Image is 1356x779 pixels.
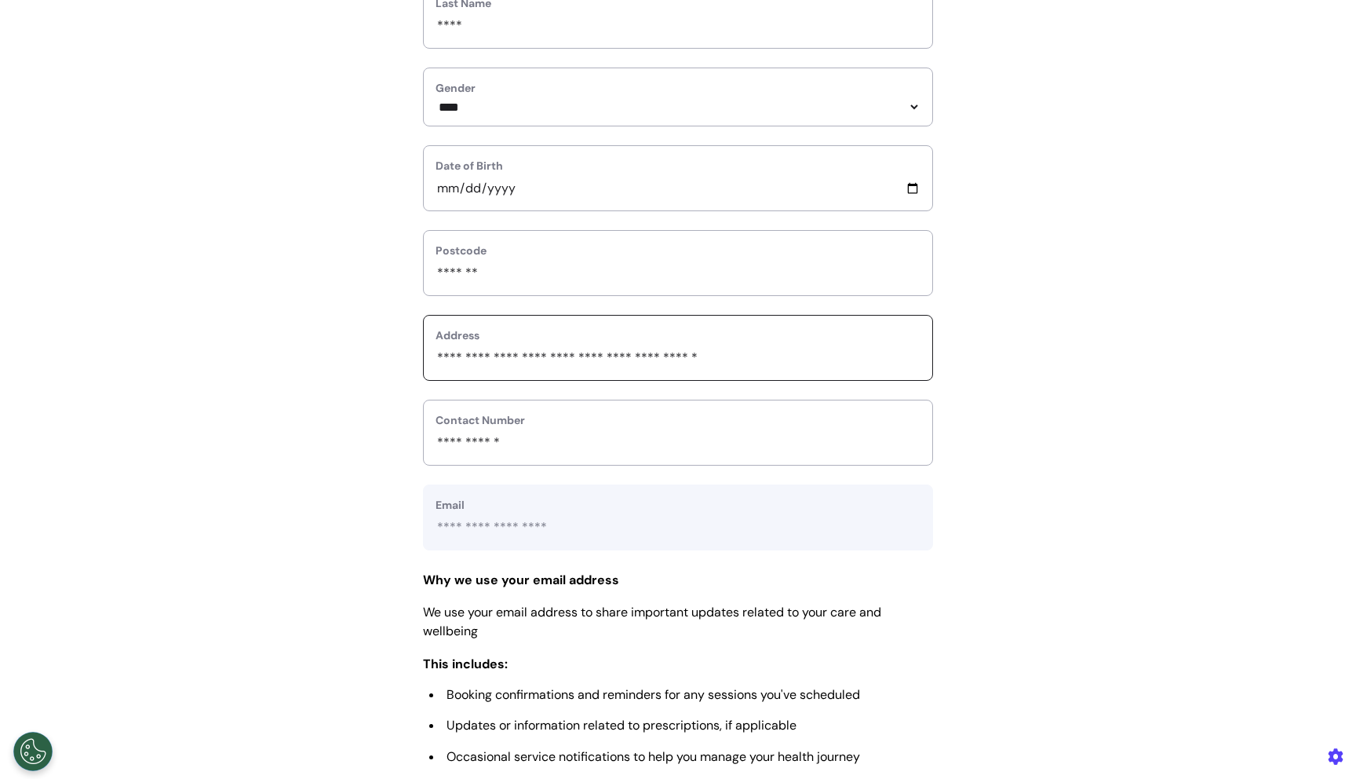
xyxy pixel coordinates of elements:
[429,749,933,764] li: Occasional service notifications to help you manage your health journey
[423,603,933,641] p: We use your email address to share important updates related to your care and wellbeing
[429,718,933,733] li: Updates or information related to prescriptions, if applicable
[429,687,933,702] li: Booking confirmations and reminders for any sessions you've scheduled
[436,80,920,97] label: Gender
[13,732,53,771] button: Open Preferences
[423,656,933,764] h3: This includes:
[436,412,920,429] label: Contact Number
[436,243,920,259] label: Postcode
[436,497,920,514] label: Email
[436,158,920,174] label: Date of Birth
[436,327,920,344] label: Address
[423,572,933,587] h3: Why we use your email address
